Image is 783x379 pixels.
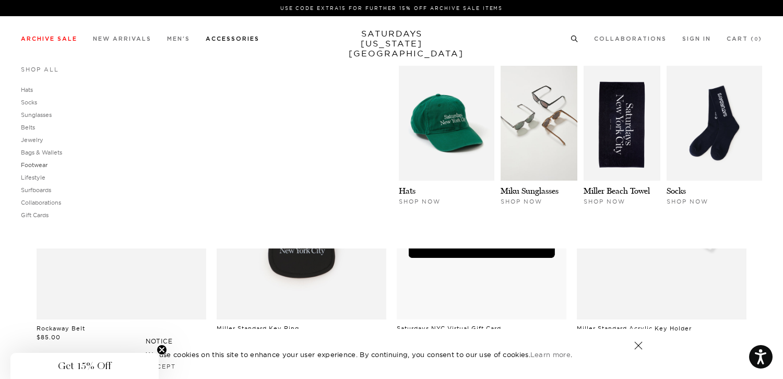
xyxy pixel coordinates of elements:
[667,198,708,205] span: Shop Now
[167,36,190,42] a: Men's
[93,36,151,42] a: New Arrivals
[21,66,59,73] a: Shop All
[21,36,77,42] a: Archive Sale
[25,4,758,12] p: Use Code EXTRA15 for Further 15% Off Archive Sale Items
[399,186,416,196] a: Hats
[58,360,111,372] span: Get 15% Off
[349,29,435,58] a: SATURDAYS[US_STATE][GEOGRAPHIC_DATA]
[577,325,692,332] a: Miller Standard Acrylic Key Holder
[397,325,501,332] a: Saturdays NYC Virtual Gift Card
[21,149,62,156] a: Bags & Wallets
[21,161,48,169] a: Footwear
[206,36,259,42] a: Accessories
[217,325,299,332] a: Miller Standard Key Ring
[21,86,33,93] a: Hats
[21,211,49,219] a: Gift Cards
[21,186,51,194] a: Surfboards
[21,111,52,119] a: Sunglasses
[157,345,167,355] button: Close teaser
[682,36,711,42] a: Sign In
[754,37,758,42] small: 0
[146,349,600,360] p: We use cookies on this site to enhance your user experience. By continuing, you consent to our us...
[37,334,61,341] span: $85.00
[10,353,159,379] div: Get 15% OffClose teaser
[21,199,61,206] a: Collaborations
[584,186,650,196] a: Miller Beach Towel
[501,186,559,196] a: Miku Sunglasses
[37,325,85,332] a: Rockaway Belt
[399,198,441,205] span: Shop Now
[530,350,571,359] a: Learn more
[21,174,45,181] a: Lifestyle
[667,186,686,196] a: Socks
[146,337,637,346] h5: NOTICE
[21,136,43,144] a: Jewelry
[727,36,762,42] a: Cart (0)
[21,124,35,131] a: Belts
[146,363,176,370] a: Accept
[594,36,667,42] a: Collaborations
[21,99,37,106] a: Socks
